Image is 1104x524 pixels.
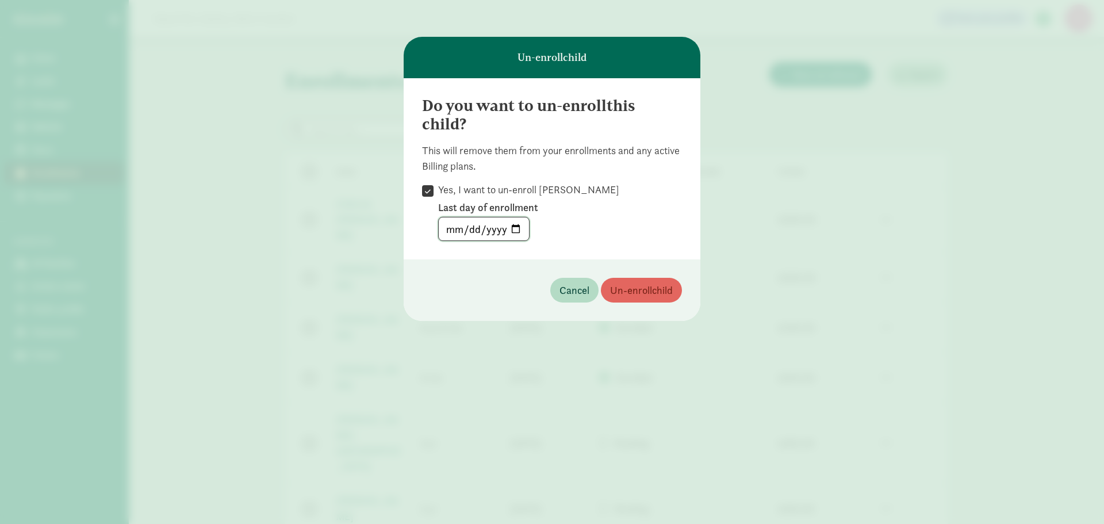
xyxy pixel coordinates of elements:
button: Un-enrollchild [601,278,682,303]
div: This will remove them from your enrollments and any active Billing plans. [422,143,682,174]
label: Last day of enrollment [438,201,619,215]
span: Un-enroll child [610,282,673,298]
span: Cancel [559,282,589,298]
iframe: Chat Widget [1046,469,1104,524]
button: Cancel [550,278,599,303]
h4: Do you want to un-enroll this child? [422,97,682,133]
label: Yes, I want to un-enroll [PERSON_NAME] [434,183,619,197]
h6: Un-enroll child [517,52,586,63]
